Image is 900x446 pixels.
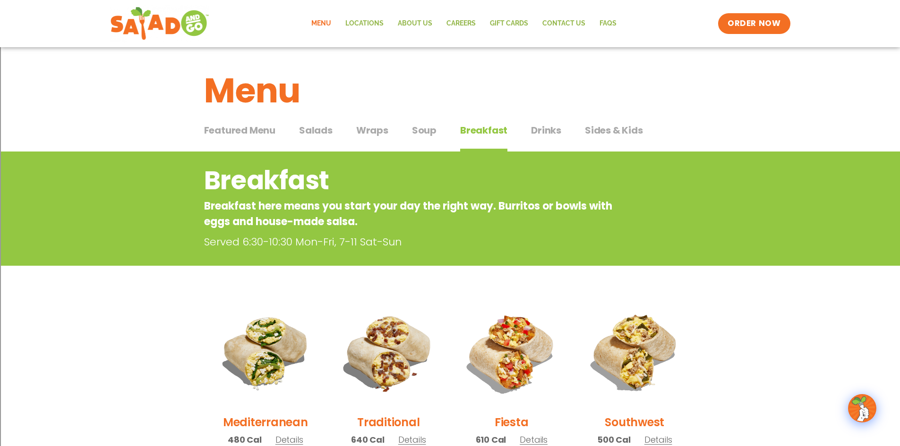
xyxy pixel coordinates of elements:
[728,18,780,29] span: ORDER NOW
[535,13,592,34] a: Contact Us
[4,12,896,21] div: Sort New > Old
[4,46,896,55] div: Sign out
[4,63,896,72] div: Move To ...
[849,395,875,421] img: wpChatIcon
[304,13,624,34] nav: Menu
[718,13,790,34] a: ORDER NOW
[4,55,896,63] div: Rename
[4,38,896,46] div: Options
[483,13,535,34] a: GIFT CARDS
[4,4,896,12] div: Sort A > Z
[4,29,896,38] div: Delete
[338,13,391,34] a: Locations
[439,13,483,34] a: Careers
[391,13,439,34] a: About Us
[110,5,210,42] img: new-SAG-logo-768×292
[592,13,624,34] a: FAQs
[304,13,338,34] a: Menu
[4,21,896,29] div: Move To ...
